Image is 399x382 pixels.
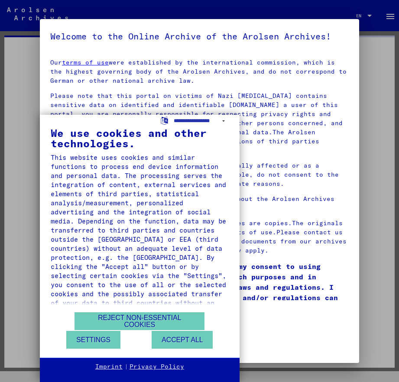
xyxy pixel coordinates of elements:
[51,153,229,317] div: This website uses cookies and similar functions to process end device information and personal da...
[95,363,123,371] a: Imprint
[152,331,213,349] button: Accept all
[51,128,229,149] div: We use cookies and other technologies.
[130,363,184,371] a: Privacy Policy
[75,312,204,330] button: Reject non-essential cookies
[66,331,120,349] button: Settings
